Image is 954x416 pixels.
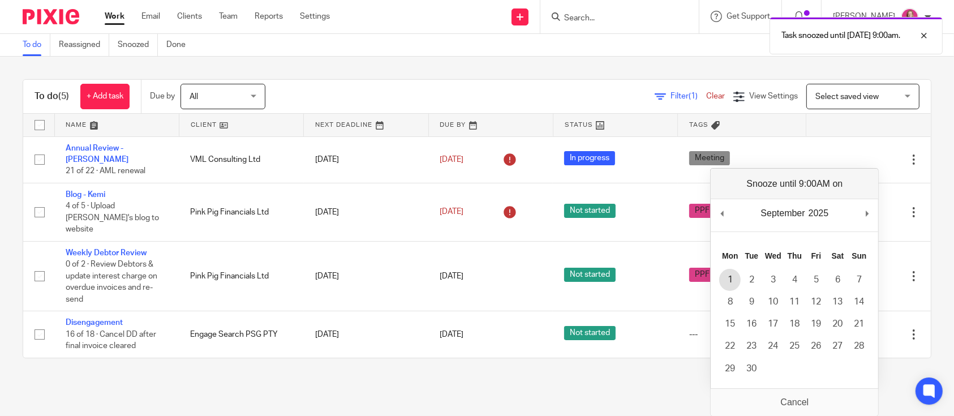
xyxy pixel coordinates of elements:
[805,313,827,335] button: 19
[255,11,283,22] a: Reports
[689,268,768,282] span: PPF Practice Tasks
[741,335,762,357] button: 23
[66,319,123,327] a: Disengagement
[784,313,805,335] button: 18
[827,335,848,357] button: 27
[440,208,463,216] span: [DATE]
[304,183,428,241] td: [DATE]
[719,335,741,357] button: 22
[745,251,759,260] abbr: Tuesday
[190,93,198,101] span: All
[35,91,69,102] h1: To do
[177,11,202,22] a: Clients
[706,92,725,100] a: Clear
[66,202,159,233] span: 4 of 5 · Upload [PERSON_NAME]'s blog to website
[300,11,330,22] a: Settings
[66,144,128,164] a: Annual Review - [PERSON_NAME]
[66,191,105,199] a: Blog - Kemi
[805,335,827,357] button: 26
[805,291,827,313] button: 12
[788,251,802,260] abbr: Thursday
[762,269,784,291] button: 3
[759,205,807,222] div: September
[852,251,866,260] abbr: Sunday
[848,291,870,313] button: 14
[749,92,798,100] span: View Settings
[784,335,805,357] button: 25
[304,136,428,183] td: [DATE]
[832,251,844,260] abbr: Saturday
[66,260,157,303] span: 0 of 2 · Review Debtors & update interest charge on overdue invoices and re-send
[23,9,79,24] img: Pixie
[179,311,303,358] td: Engage Search PSG PTY
[80,84,130,109] a: + Add task
[689,204,768,218] span: PPF Practice Tasks
[719,291,741,313] button: 8
[827,291,848,313] button: 13
[827,269,848,291] button: 6
[741,358,762,380] button: 30
[689,329,795,340] div: ---
[901,8,919,26] img: Team%20headshots.png
[166,34,194,56] a: Done
[689,151,730,165] span: Meeting
[861,205,873,222] button: Next Month
[23,34,50,56] a: To do
[811,251,822,260] abbr: Friday
[66,167,145,175] span: 21 of 22 · AML renewal
[741,291,762,313] button: 9
[564,326,616,340] span: Not started
[564,204,616,218] span: Not started
[440,156,463,164] span: [DATE]
[671,92,706,100] span: Filter
[150,91,175,102] p: Due by
[118,34,158,56] a: Snoozed
[848,269,870,291] button: 7
[784,291,805,313] button: 11
[58,92,69,101] span: (5)
[179,183,303,241] td: Pink Pig Financials Ltd
[179,136,303,183] td: VML Consulting Ltd
[827,313,848,335] button: 20
[304,241,428,311] td: [DATE]
[784,269,805,291] button: 4
[815,93,879,101] span: Select saved view
[807,205,831,222] div: 2025
[440,272,463,280] span: [DATE]
[762,313,784,335] button: 17
[741,269,762,291] button: 2
[689,92,698,100] span: (1)
[689,122,708,128] span: Tags
[765,251,781,260] abbr: Wednesday
[304,311,428,358] td: [DATE]
[66,249,147,257] a: Weekly Debtor Review
[719,269,741,291] button: 1
[141,11,160,22] a: Email
[848,335,870,357] button: 28
[762,291,784,313] button: 10
[719,313,741,335] button: 15
[179,241,303,311] td: Pink Pig Financials Ltd
[59,34,109,56] a: Reassigned
[741,313,762,335] button: 16
[781,30,900,41] p: Task snoozed until [DATE] 9:00am.
[564,268,616,282] span: Not started
[722,251,738,260] abbr: Monday
[805,269,827,291] button: 5
[716,205,728,222] button: Previous Month
[440,331,463,338] span: [DATE]
[105,11,124,22] a: Work
[564,151,615,165] span: In progress
[219,11,238,22] a: Team
[66,331,156,350] span: 16 of 18 · Cancel DD after final invoice cleared
[719,358,741,380] button: 29
[848,313,870,335] button: 21
[762,335,784,357] button: 24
